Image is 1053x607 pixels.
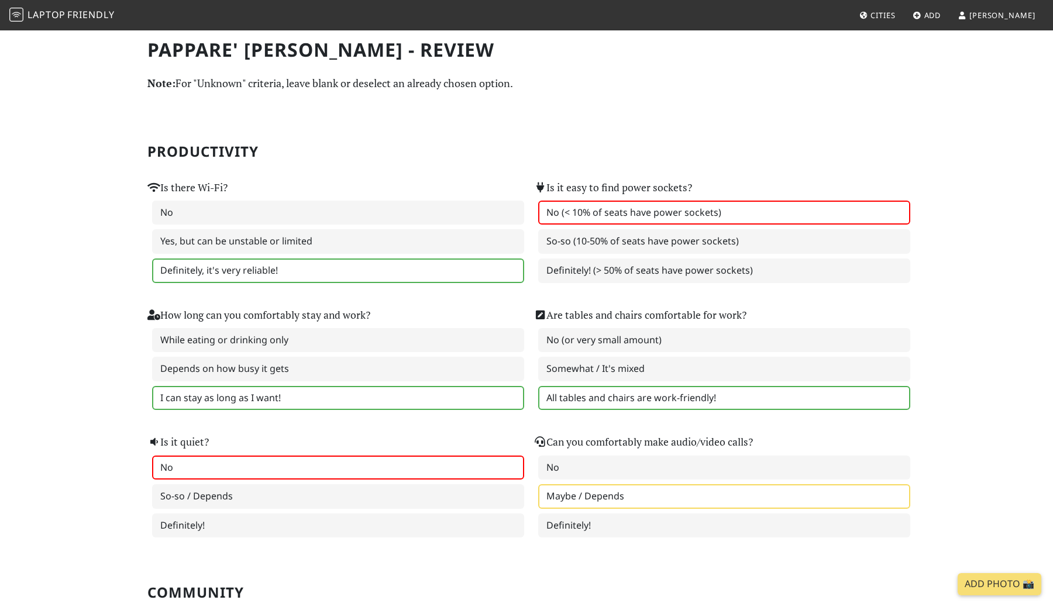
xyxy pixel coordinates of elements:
[538,357,910,381] label: Somewhat / It's mixed
[152,229,524,254] label: Yes, but can be unstable or limited
[147,76,175,90] strong: Note:
[958,573,1041,595] a: Add Photo 📸
[9,8,23,22] img: LaptopFriendly
[152,386,524,411] label: I can stay as long as I want!
[152,484,524,509] label: So-so / Depends
[147,307,370,323] label: How long can you comfortably stay and work?
[538,258,910,283] label: Definitely! (> 50% of seats have power sockets)
[147,39,906,61] h1: Pappare' [PERSON_NAME] - Review
[534,434,753,450] label: Can you comfortably make audio/video calls?
[534,307,746,323] label: Are tables and chairs comfortable for work?
[9,5,115,26] a: LaptopFriendly LaptopFriendly
[147,143,906,160] h2: Productivity
[152,513,524,538] label: Definitely!
[538,513,910,538] label: Definitely!
[147,584,906,601] h2: Community
[538,484,910,509] label: Maybe / Depends
[855,5,900,26] a: Cities
[969,10,1035,20] span: [PERSON_NAME]
[870,10,895,20] span: Cities
[908,5,946,26] a: Add
[538,201,910,225] label: No (< 10% of seats have power sockets)
[152,328,524,353] label: While eating or drinking only
[152,258,524,283] label: Definitely, it's very reliable!
[953,5,1040,26] a: [PERSON_NAME]
[147,434,209,450] label: Is it quiet?
[152,201,524,225] label: No
[538,386,910,411] label: All tables and chairs are work-friendly!
[67,8,114,21] span: Friendly
[152,357,524,381] label: Depends on how busy it gets
[538,456,910,480] label: No
[534,180,692,196] label: Is it easy to find power sockets?
[538,328,910,353] label: No (or very small amount)
[147,180,228,196] label: Is there Wi-Fi?
[147,75,906,92] p: For "Unknown" criteria, leave blank or deselect an already chosen option.
[538,229,910,254] label: So-so (10-50% of seats have power sockets)
[924,10,941,20] span: Add
[152,456,524,480] label: No
[27,8,66,21] span: Laptop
